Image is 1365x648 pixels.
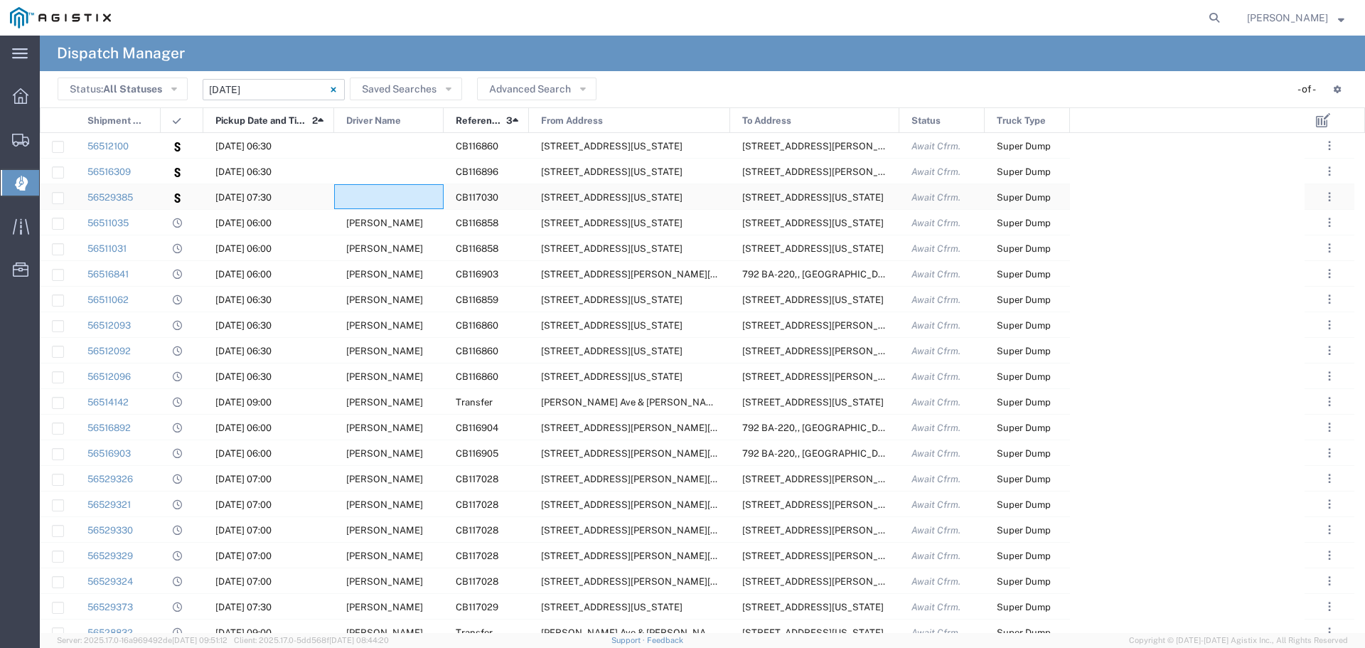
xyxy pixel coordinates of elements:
button: ... [1319,443,1339,463]
span: Taranbir Chhina [346,627,423,638]
span: Super Dump [997,346,1051,356]
span: . . . [1328,188,1331,206]
span: CB116860 [456,371,498,382]
span: 08/18/2025, 06:30 [215,320,272,331]
span: CB116860 [456,346,498,356]
a: 56512092 [87,346,131,356]
span: . . . [1328,368,1331,385]
span: From Address [541,108,603,134]
span: 7741 Hammonton Rd, Marysville, California, 95901, United States [541,243,682,254]
span: 18703 Cambridge Rd, Anderson, California, 96007, United States [742,320,960,331]
button: ... [1319,290,1339,309]
a: 56512096 [87,371,131,382]
span: Andre Ortega [346,346,423,356]
a: 56511035 [87,218,129,228]
span: . . . [1328,163,1331,180]
span: 780 Diamond Ave, Red Bluff, California, 96080, United States [742,192,884,203]
span: Client: 2025.17.0-5dd568f [234,636,389,644]
span: Status [911,108,941,134]
button: ... [1319,315,1339,335]
span: CB116904 [456,423,498,433]
span: Lorretta Ayala [1247,10,1328,26]
span: 08/18/2025, 06:30 [215,141,272,152]
span: 308 W Alluvial Ave, Clovis, California, 93611, United States [742,627,884,638]
span: 08/19/2025, 07:30 [215,602,272,612]
span: Sam Singh [346,243,423,254]
span: . . . [1328,342,1331,359]
span: . . . [1328,521,1331,538]
span: 08/19/2025, 06:00 [215,423,272,433]
span: 792 BA-220,, Walnut Grove, California, United States [742,269,1054,280]
span: CB116858 [456,243,498,254]
span: 308 W Alluvial Ave, Clovis, California, 93611, United States [742,397,884,408]
span: 18703 Cambridge Rd, Anderson, California, 96007, United States [742,371,960,382]
span: Await Cfrm. [911,474,960,484]
a: 56516841 [87,269,129,280]
span: . . . [1328,624,1331,641]
span: 08/18/2025, 06:00 [215,243,272,254]
span: Super Dump [997,448,1051,459]
span: 08/18/2025, 06:30 [215,346,272,356]
span: Randy Streiff [346,320,423,331]
span: 5365 Clark Rd, Paradise, California, 95969, United States [742,525,960,536]
button: ... [1319,597,1339,617]
span: . . . [1328,393,1331,410]
span: Await Cfrm. [911,551,960,561]
a: 56529373 [87,602,133,612]
span: Transfer [456,627,493,638]
span: Super Dump [997,423,1051,433]
span: Lakhvir Singh [346,474,423,484]
span: Kashmira Singh Atwal [346,294,423,305]
a: Feedback [647,636,683,644]
a: 56514142 [87,397,129,408]
button: ... [1319,136,1339,156]
span: CB117028 [456,525,498,536]
span: 11501 Florin Rd, Sacramento, California, 95830, United States [541,448,759,459]
span: Super Dump [997,269,1051,280]
span: Await Cfrm. [911,243,960,254]
span: Await Cfrm. [911,499,960,510]
span: Await Cfrm. [911,576,960,587]
span: Await Cfrm. [911,141,960,152]
span: De Wolf Ave & E. Donner Ave, Clovis, California, United States [541,627,864,638]
span: . . . [1328,291,1331,308]
span: CB116860 [456,141,498,152]
span: CB116859 [456,294,498,305]
button: ... [1319,264,1339,284]
span: Await Cfrm. [911,192,960,203]
span: Await Cfrm. [911,371,960,382]
span: 2 [312,108,318,134]
button: ... [1319,520,1339,540]
span: . . . [1328,496,1331,513]
span: 780 Diamond Ave, Red Bluff, California, 96080, United States [742,602,884,612]
span: 18703 Cambridge Rd, Anderson, California, 96007, United States [742,141,960,152]
span: [DATE] 08:44:20 [329,636,389,644]
button: Saved Searches [350,78,462,100]
span: . . . [1328,317,1331,334]
span: 08/18/2025, 06:30 [215,371,272,382]
span: Super Dump [997,294,1051,305]
span: CB116858 [456,218,498,228]
button: ... [1319,238,1339,258]
span: Super Dump [997,141,1051,152]
a: 56529329 [87,551,133,561]
span: . . . [1328,265,1331,282]
span: Shipment No. [87,108,145,134]
span: Await Cfrm. [911,423,960,433]
span: . . . [1328,573,1331,590]
a: 56529321 [87,499,131,510]
span: 08/18/2025, 06:30 [215,294,272,305]
span: 1050 North Court St, Redding, California, 96001, United States [541,320,682,331]
a: 56511062 [87,294,129,305]
span: Super Dump [997,320,1051,331]
span: 3 [506,108,513,134]
span: Super Dump [997,576,1051,587]
span: 1050 North Court St, Redding, California, 96001, United States [541,346,682,356]
span: 1771 Live Oak Blvd, Yuba City, California, 95991, United States [541,294,682,305]
button: ... [1319,341,1339,361]
span: CB117028 [456,551,498,561]
button: ... [1319,187,1339,207]
span: 08/19/2025, 07:00 [215,576,272,587]
img: logo [10,7,111,28]
span: CB116903 [456,269,498,280]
